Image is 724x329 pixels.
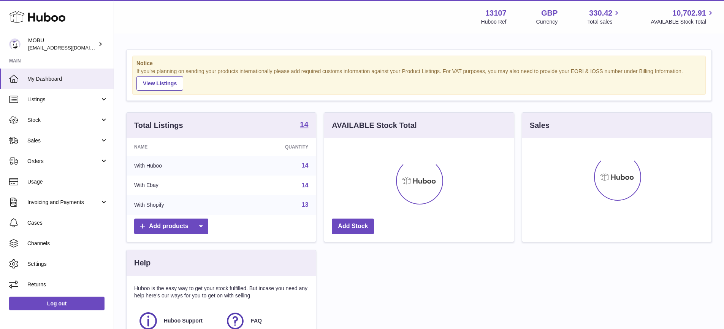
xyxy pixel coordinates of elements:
[127,195,229,215] td: With Shopify
[651,18,715,26] span: AVAILABLE Stock Total
[28,37,97,51] div: MOBU
[541,8,558,18] strong: GBP
[27,199,100,206] span: Invoicing and Payments
[27,96,100,103] span: Listings
[27,219,108,227] span: Cases
[134,120,183,131] h3: Total Listings
[332,219,374,234] a: Add Stock
[136,76,183,91] a: View Listings
[134,219,208,234] a: Add products
[27,158,100,165] span: Orders
[127,138,229,156] th: Name
[651,8,715,26] a: 10,702.91 AVAILABLE Stock Total
[302,201,309,208] a: 13
[587,8,621,26] a: 330.42 Total sales
[302,162,309,169] a: 14
[136,60,702,67] strong: Notice
[300,121,308,130] a: 14
[485,8,507,18] strong: 13107
[134,285,308,299] p: Huboo is the easy way to get your stock fulfilled. But incase you need any help here's our ways f...
[672,8,706,18] span: 10,702.91
[27,117,100,124] span: Stock
[28,45,112,51] span: [EMAIL_ADDRESS][DOMAIN_NAME]
[332,120,417,131] h3: AVAILABLE Stock Total
[9,38,21,50] img: mo@mobu.co.uk
[300,121,308,128] strong: 14
[127,176,229,195] td: With Ebay
[251,317,262,324] span: FAQ
[302,182,309,188] a: 14
[589,8,612,18] span: 330.42
[164,317,203,324] span: Huboo Support
[27,240,108,247] span: Channels
[27,260,108,268] span: Settings
[587,18,621,26] span: Total sales
[536,18,558,26] div: Currency
[27,178,108,185] span: Usage
[27,281,108,288] span: Returns
[481,18,507,26] div: Huboo Ref
[229,138,316,156] th: Quantity
[134,258,151,268] h3: Help
[27,137,100,144] span: Sales
[9,297,105,310] a: Log out
[136,68,702,91] div: If you're planning on sending your products internationally please add required customs informati...
[27,75,108,83] span: My Dashboard
[127,156,229,176] td: With Huboo
[530,120,550,131] h3: Sales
